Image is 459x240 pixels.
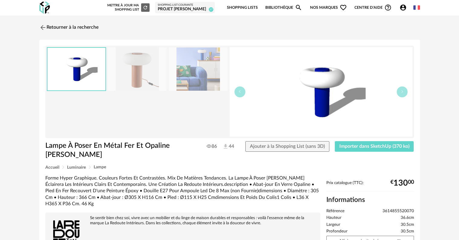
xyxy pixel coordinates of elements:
img: OXP [39,2,50,14]
span: 30.5cm [401,222,414,228]
span: 27 [209,7,213,12]
span: 36.6cm [401,215,414,221]
div: Breadcrumb [45,165,414,170]
h2: Informations [326,196,414,204]
div: Prix catalogue (TTC): [326,180,414,192]
span: Magnify icon [295,4,302,11]
div: Mettre à jour ma Shopping List [106,3,150,12]
span: Importer dans SketchUp (370 ko) [339,144,409,149]
span: Nos marques [310,1,347,15]
img: Téléchargements [222,143,229,150]
span: Accueil [45,165,59,170]
img: thumbnail.png [230,47,412,137]
a: Shopping List courante Projet [PERSON_NAME] 27 [158,3,212,12]
span: Luminaire [67,165,86,170]
div: Se sentir bien chez soi, vivre avec un mobilier et du linge de maison durables et responsables : ... [48,216,317,226]
span: 44 [222,143,234,150]
h1: Lampe À Poser En Métal Fer Et Opaline [PERSON_NAME] [45,141,196,160]
span: Largeur [326,222,340,228]
span: Refresh icon [143,6,148,9]
img: thumbnail.png [47,48,105,90]
span: Heart Outline icon [340,4,347,11]
div: Forme Hyper Graphique. Couleurs Fortes Et Contrastées. Mix De Matières Tendances. La Lampe À Pose... [45,175,320,207]
img: 3f23f1d4a1f240fbd34f6a0f451c1c1e.jpg [169,47,228,91]
a: Shopping Lists [227,1,258,15]
div: € 00 [390,181,414,186]
button: Ajouter à la Shopping List (sans 3D) [245,141,329,152]
span: Centre d'aideHelp Circle Outline icon [354,4,392,11]
div: Projet [PERSON_NAME] [158,7,212,12]
span: Help Circle Outline icon [384,4,392,11]
span: Account Circle icon [399,4,409,11]
span: Ajouter à la Shopping List (sans 3D) [250,144,325,149]
img: dea241d670540db1a5e156eb801c18fa.jpg [108,47,166,91]
span: Profondeur [326,229,347,234]
span: Référence [326,209,344,214]
span: 30.5cm [401,229,414,234]
span: Account Circle icon [399,4,407,11]
span: 130 [393,181,408,186]
span: Lampe [94,165,106,169]
a: Retourner à la recherche [39,21,99,34]
span: Hauteur [326,215,341,221]
button: Importer dans SketchUp (370 ko) [335,141,414,152]
img: svg+xml;base64,PHN2ZyB3aWR0aD0iMjQiIGhlaWdodD0iMjQiIHZpZXdCb3g9IjAgMCAyNCAyNCIgZmlsbD0ibm9uZSIgeG... [39,24,47,31]
img: fr [413,4,420,11]
div: Shopping List courante [158,3,212,7]
span: 3614855520070 [383,209,414,214]
span: 86 [207,143,217,149]
a: BibliothèqueMagnify icon [265,1,302,15]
